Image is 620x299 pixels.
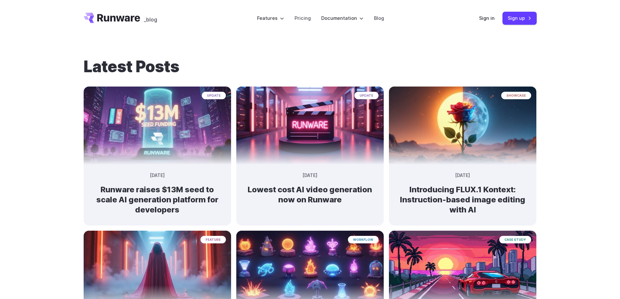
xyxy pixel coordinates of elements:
[144,13,157,23] a: _blog
[389,87,536,165] img: Surreal rose in a desert landscape, split between day and night with the sun and moon aligned beh...
[499,236,531,243] span: case study
[236,87,384,165] img: Neon-lit movie clapperboard with the word 'RUNWARE' in a futuristic server room
[200,236,226,243] span: feature
[295,14,311,22] a: Pricing
[354,92,379,99] span: update
[84,13,140,23] a: Go to /
[94,184,221,215] h2: Runware raises $13M seed to scale AI generation platform for developers
[150,172,165,179] time: [DATE]
[321,14,364,22] label: Documentation
[257,14,284,22] label: Features
[303,172,317,179] time: [DATE]
[348,236,379,243] span: workflow
[455,172,470,179] time: [DATE]
[247,184,373,205] h2: Lowest cost AI video generation now on Runware
[399,184,526,215] h2: Introducing FLUX.1 Kontext: Instruction-based image editing with AI
[84,87,231,165] img: Futuristic city scene with neon lights showing Runware announcement of $13M seed funding in large...
[84,159,231,225] a: Futuristic city scene with neon lights showing Runware announcement of $13M seed funding in large...
[479,14,495,22] a: Sign in
[202,92,226,99] span: update
[503,12,537,24] a: Sign up
[236,159,384,215] a: Neon-lit movie clapperboard with the word 'RUNWARE' in a futuristic server room update [DATE] Low...
[389,159,536,225] a: Surreal rose in a desert landscape, split between day and night with the sun and moon aligned beh...
[144,17,157,22] span: _blog
[84,57,537,76] h1: Latest Posts
[501,92,531,99] span: showcase
[374,14,384,22] a: Blog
